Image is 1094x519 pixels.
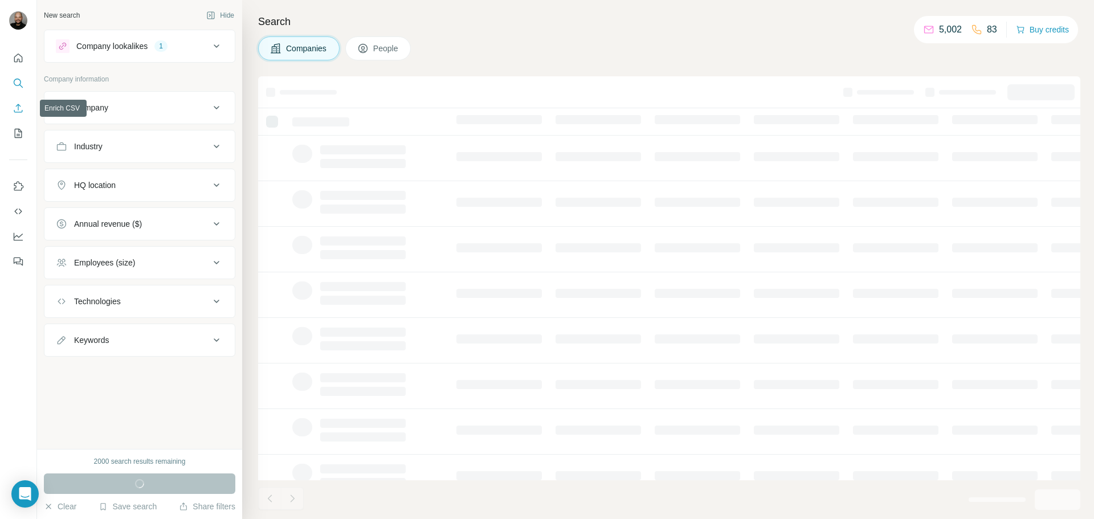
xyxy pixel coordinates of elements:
[9,226,27,247] button: Dashboard
[286,43,328,54] span: Companies
[939,23,962,36] p: 5,002
[44,133,235,160] button: Industry
[44,74,235,84] p: Company information
[11,480,39,508] div: Open Intercom Messenger
[154,41,168,51] div: 1
[74,141,103,152] div: Industry
[9,73,27,93] button: Search
[9,201,27,222] button: Use Surfe API
[9,251,27,272] button: Feedback
[9,123,27,144] button: My lists
[44,249,235,276] button: Employees (size)
[9,48,27,68] button: Quick start
[99,501,157,512] button: Save search
[76,40,148,52] div: Company lookalikes
[44,501,76,512] button: Clear
[44,32,235,60] button: Company lookalikes1
[9,98,27,118] button: Enrich CSV
[44,288,235,315] button: Technologies
[74,257,135,268] div: Employees (size)
[44,171,235,199] button: HQ location
[198,7,242,24] button: Hide
[373,43,399,54] span: People
[74,218,142,230] div: Annual revenue ($)
[1016,22,1069,38] button: Buy credits
[44,210,235,238] button: Annual revenue ($)
[74,296,121,307] div: Technologies
[987,23,997,36] p: 83
[44,10,80,21] div: New search
[258,14,1080,30] h4: Search
[74,179,116,191] div: HQ location
[9,176,27,197] button: Use Surfe on LinkedIn
[179,501,235,512] button: Share filters
[74,102,108,113] div: Company
[44,94,235,121] button: Company
[9,11,27,30] img: Avatar
[44,326,235,354] button: Keywords
[74,334,109,346] div: Keywords
[94,456,186,467] div: 2000 search results remaining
